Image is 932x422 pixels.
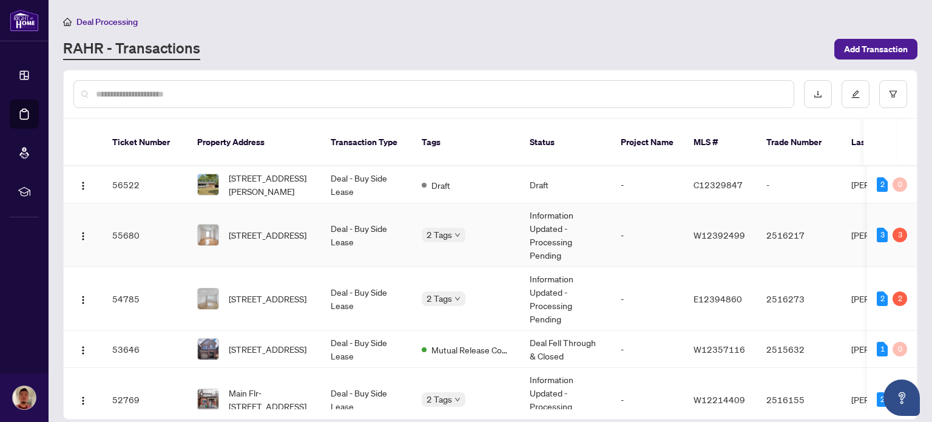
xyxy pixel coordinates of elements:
span: filter [889,90,897,98]
button: Logo [73,390,93,409]
div: 2 [877,392,888,407]
img: Logo [78,396,88,406]
span: edit [851,90,860,98]
span: Mutual Release Completed [431,343,510,356]
div: 3 [893,228,907,242]
button: edit [842,80,870,108]
td: 2516217 [757,203,842,267]
td: 53646 [103,331,187,368]
td: Draft [520,166,611,203]
div: 1 [877,342,888,356]
td: Deal Fell Through & Closed [520,331,611,368]
td: - [611,267,684,331]
span: W12357116 [694,344,745,355]
button: download [804,80,832,108]
button: Add Transaction [834,39,917,60]
div: 2 [877,177,888,192]
td: Information Updated - Processing Pending [520,203,611,267]
th: Status [520,119,611,166]
a: RAHR - Transactions [63,38,200,60]
td: 2516273 [757,267,842,331]
span: E12394860 [694,293,742,304]
span: down [454,396,461,403]
img: logo [10,9,39,32]
span: home [63,18,72,26]
span: download [814,90,822,98]
button: Logo [73,289,93,308]
span: Add Transaction [844,39,908,59]
th: Trade Number [757,119,842,166]
img: thumbnail-img [198,389,218,410]
span: [STREET_ADDRESS][PERSON_NAME] [229,171,311,198]
td: 54785 [103,267,187,331]
td: Deal - Buy Side Lease [321,267,412,331]
span: C12329847 [694,179,743,190]
th: MLS # [684,119,757,166]
span: 2 Tags [427,228,452,242]
td: Deal - Buy Side Lease [321,331,412,368]
span: 2 Tags [427,291,452,305]
button: filter [879,80,907,108]
td: 55680 [103,203,187,267]
img: Logo [78,231,88,241]
td: Deal - Buy Side Lease [321,166,412,203]
img: thumbnail-img [198,225,218,245]
span: W12392499 [694,230,745,240]
button: Logo [73,175,93,194]
td: - [611,166,684,203]
span: Draft [431,179,450,192]
td: Deal - Buy Side Lease [321,203,412,267]
span: W12214409 [694,394,745,405]
img: thumbnail-img [198,174,218,195]
div: 3 [877,228,888,242]
span: [STREET_ADDRESS] [229,228,306,242]
td: 2515632 [757,331,842,368]
img: Logo [78,181,88,191]
button: Open asap [883,379,920,416]
th: Ticket Number [103,119,187,166]
th: Project Name [611,119,684,166]
span: down [454,296,461,302]
img: thumbnail-img [198,339,218,359]
button: Logo [73,339,93,359]
td: - [611,203,684,267]
img: thumbnail-img [198,288,218,309]
span: 2 Tags [427,392,452,406]
img: Logo [78,295,88,305]
span: down [454,232,461,238]
td: 56522 [103,166,187,203]
th: Transaction Type [321,119,412,166]
span: [STREET_ADDRESS] [229,342,306,356]
span: [STREET_ADDRESS] [229,292,306,305]
div: 0 [893,177,907,192]
td: - [611,331,684,368]
th: Tags [412,119,520,166]
div: 2 [877,291,888,306]
th: Property Address [187,119,321,166]
span: Main Flr-[STREET_ADDRESS] [229,386,311,413]
div: 2 [893,291,907,306]
span: Deal Processing [76,16,138,27]
button: Logo [73,225,93,245]
div: 0 [893,342,907,356]
img: Logo [78,345,88,355]
td: Information Updated - Processing Pending [520,267,611,331]
img: Profile Icon [13,386,36,409]
td: - [757,166,842,203]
